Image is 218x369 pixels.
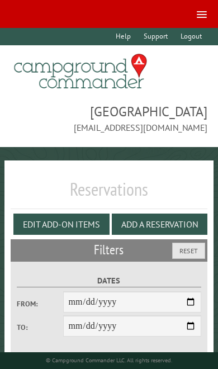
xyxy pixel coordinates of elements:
[138,28,173,45] a: Support
[13,214,110,235] button: Edit Add-on Items
[46,357,172,364] small: © Campground Commander LLC. All rights reserved.
[110,28,136,45] a: Help
[11,50,150,93] img: Campground Commander
[17,275,201,287] label: Dates
[11,239,207,261] h2: Filters
[11,102,207,134] span: [GEOGRAPHIC_DATA] [EMAIL_ADDRESS][DOMAIN_NAME]
[172,243,205,259] button: Reset
[11,178,207,209] h1: Reservations
[17,299,63,309] label: From:
[112,214,207,235] button: Add a Reservation
[175,28,207,45] a: Logout
[17,322,63,333] label: To:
